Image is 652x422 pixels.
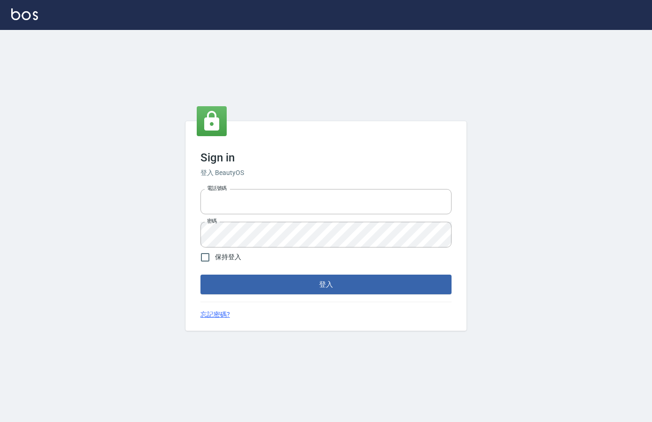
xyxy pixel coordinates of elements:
[200,151,452,164] h3: Sign in
[11,8,38,20] img: Logo
[207,218,217,225] label: 密碼
[207,185,227,192] label: 電話號碼
[215,252,241,262] span: 保持登入
[200,168,452,178] h6: 登入 BeautyOS
[200,310,230,320] a: 忘記密碼?
[200,275,452,294] button: 登入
